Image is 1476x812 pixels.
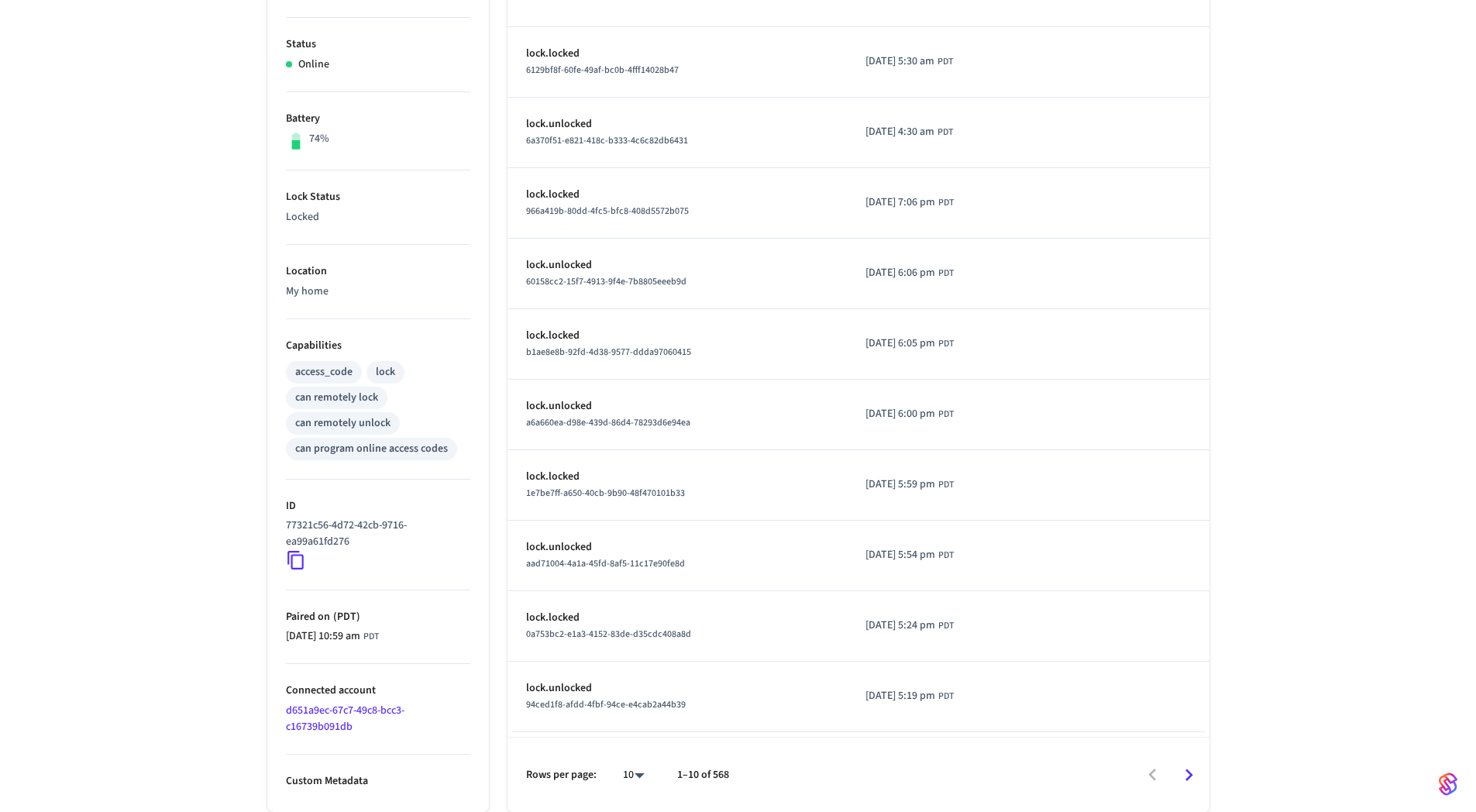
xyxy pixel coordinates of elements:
div: America/Los_Angeles [865,688,954,704]
p: lock.unlocked [526,680,829,697]
span: 6129bf8f-60fe-49af-bc0b-4fff14028b47 [526,64,679,77]
p: My home [286,284,470,300]
div: 10 [615,764,652,786]
span: PDT [938,619,954,633]
div: can program online access codes [295,441,448,457]
span: PDT [938,478,954,492]
p: lock.unlocked [526,398,829,415]
span: [DATE] 5:19 pm [865,688,935,704]
span: [DATE] 7:06 pm [865,194,935,211]
span: 0a753bc2-e1a3-4152-83de-d35cdc408a8d [526,628,691,641]
span: a6a660ea-d98e-439d-86d4-78293d6e94ea [526,416,690,429]
p: Connected account [286,683,470,699]
p: lock.locked [526,328,829,344]
div: America/Los_Angeles [865,124,953,140]
div: can remotely unlock [295,415,391,432]
span: PDT [938,126,953,139]
p: ID [286,498,470,514]
span: PDT [938,267,954,280]
p: Rows per page: [526,767,597,783]
p: Status [286,36,470,53]
p: lock.unlocked [526,539,829,556]
div: America/Los_Angeles [865,477,954,493]
img: SeamLogoGradient.69752ec5.svg [1439,772,1457,797]
span: aad71004-4a1a-45fd-8af5-11c17e90fe8d [526,557,685,570]
p: lock.locked [526,46,829,62]
div: America/Los_Angeles [865,335,954,352]
button: Go to next page [1171,757,1207,793]
span: 6a370f51-e821-418c-b333-4c6c82db6431 [526,134,688,147]
p: lock.locked [526,187,829,203]
a: d651a9ec-67c7-49c8-bcc3-c16739b091db [286,703,404,735]
div: America/Los_Angeles [865,194,954,211]
span: [DATE] 5:30 am [865,53,934,70]
span: [DATE] 10:59 am [286,628,360,645]
span: PDT [938,196,954,210]
div: can remotely lock [295,390,378,406]
p: Capabilities [286,338,470,354]
span: 966a419b-80dd-4fc5-bfc8-408d5572b075 [526,205,689,218]
p: Paired on [286,609,470,625]
p: Locked [286,209,470,225]
span: PDT [938,690,954,704]
span: 1e7be7ff-a650-40cb-9b90-48f470101b33 [526,487,685,500]
span: 94ced1f8-afdd-4fbf-94ce-e4cab2a44b39 [526,698,686,711]
p: Custom Metadata [286,773,470,790]
div: America/Los_Angeles [865,265,954,281]
span: b1ae8e8b-92fd-4d38-9577-ddda97060415 [526,346,691,359]
span: [DATE] 6:05 pm [865,335,935,352]
p: 1–10 of 568 [677,767,729,783]
p: lock.unlocked [526,257,829,274]
div: America/Los_Angeles [865,406,954,422]
p: Lock Status [286,189,470,205]
span: PDT [938,549,954,563]
span: PDT [938,55,953,69]
div: access_code [295,364,353,380]
span: [DATE] 5:59 pm [865,477,935,493]
span: [DATE] 6:00 pm [865,406,935,422]
p: Location [286,263,470,280]
span: PDT [938,408,954,421]
div: America/Los_Angeles [865,618,954,634]
div: America/Los_Angeles [865,547,954,563]
span: PDT [938,337,954,351]
span: ( PDT ) [330,609,360,624]
div: America/Los_Angeles [865,53,953,70]
div: America/Los_Angeles [286,628,379,645]
span: [DATE] 5:54 pm [865,547,935,563]
span: [DATE] 6:06 pm [865,265,935,281]
p: lock.locked [526,469,829,485]
p: Online [298,57,329,73]
p: 74% [309,131,329,147]
span: 60158cc2-15f7-4913-9f4e-7b8805eeeb9d [526,275,686,288]
span: [DATE] 4:30 am [865,124,934,140]
div: lock [376,364,395,380]
p: Battery [286,111,470,127]
span: [DATE] 5:24 pm [865,618,935,634]
p: lock.unlocked [526,116,829,132]
span: PDT [363,630,379,644]
p: lock.locked [526,610,829,626]
p: 77321c56-4d72-42cb-9716-ea99a61fd276 [286,518,464,550]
